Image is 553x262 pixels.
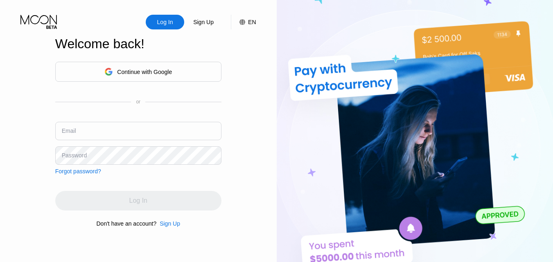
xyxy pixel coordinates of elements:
[248,19,256,25] div: EN
[117,69,172,75] div: Continue with Google
[146,15,184,29] div: Log In
[156,220,180,227] div: Sign Up
[160,220,180,227] div: Sign Up
[62,152,87,159] div: Password
[55,36,221,52] div: Welcome back!
[97,220,157,227] div: Don't have an account?
[55,168,101,175] div: Forgot password?
[136,99,140,105] div: or
[192,18,214,26] div: Sign Up
[231,15,256,29] div: EN
[184,15,223,29] div: Sign Up
[156,18,174,26] div: Log In
[55,62,221,82] div: Continue with Google
[62,128,76,134] div: Email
